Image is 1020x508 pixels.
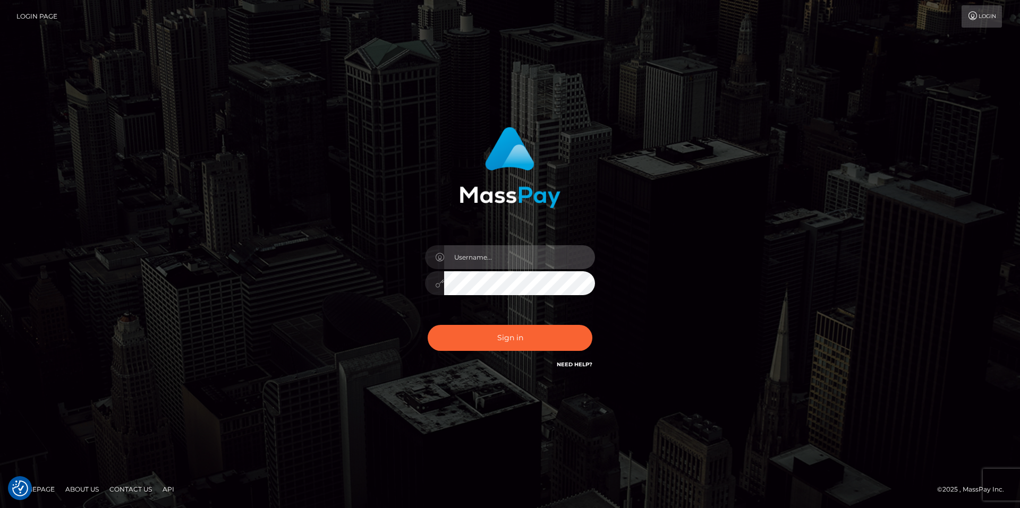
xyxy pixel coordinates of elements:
[962,5,1002,28] a: Login
[937,484,1012,495] div: © 2025 , MassPay Inc.
[105,481,156,497] a: Contact Us
[444,245,595,269] input: Username...
[557,361,592,368] a: Need Help?
[460,127,560,208] img: MassPay Login
[428,325,592,351] button: Sign in
[16,5,57,28] a: Login Page
[12,481,59,497] a: Homepage
[12,480,28,496] img: Revisit consent button
[158,481,178,497] a: API
[12,480,28,496] button: Consent Preferences
[61,481,103,497] a: About Us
